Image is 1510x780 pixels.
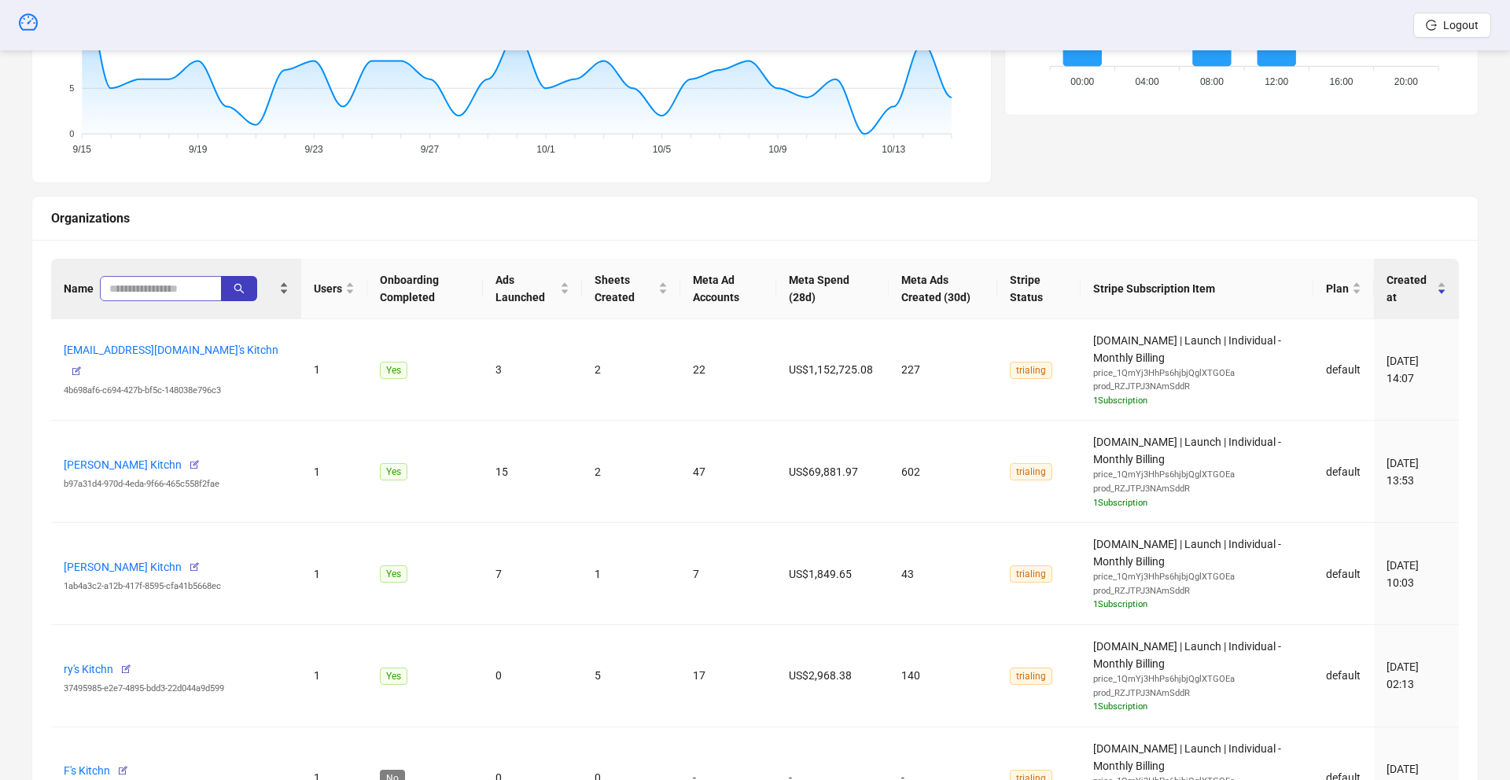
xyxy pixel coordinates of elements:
span: Users [314,280,342,297]
td: default [1313,625,1374,727]
span: [DOMAIN_NAME] | Launch | Individual - Monthly Billing [1093,640,1301,714]
td: 1 [301,421,367,523]
button: search [221,276,257,301]
td: 15 [483,421,582,523]
div: 140 [901,667,985,684]
th: Created at [1374,259,1459,319]
div: prod_RZJTPJ3NAmSddR [1093,482,1301,496]
tspan: 10/1 [536,144,555,155]
div: 7 [693,565,764,583]
tspan: 10/5 [653,144,672,155]
div: 602 [901,463,985,480]
div: 43 [901,565,985,583]
span: [DOMAIN_NAME] | Launch | Individual - Monthly Billing [1093,334,1301,408]
div: 1 Subscription [1093,598,1301,612]
div: 1 Subscription [1093,700,1301,714]
span: trialing [1010,565,1052,583]
tspan: 9/15 [73,144,92,155]
span: Plan [1326,280,1349,297]
td: [DATE] 02:13 [1374,625,1459,727]
span: Logout [1443,19,1479,31]
div: 17 [693,667,764,684]
div: 1 Subscription [1093,394,1301,408]
td: 2 [582,319,680,421]
span: dashboard [19,13,38,31]
div: price_1QmYj3HhPs6hjbjQglXTGOEa [1093,570,1301,584]
td: default [1313,319,1374,421]
td: default [1313,421,1374,523]
div: 4b698af6-c694-427b-bf5c-148038e796c3 [64,384,289,398]
span: Sheets Created [595,271,655,306]
span: trialing [1010,362,1052,379]
a: ry's Kitchn [64,663,113,675]
div: 1 Subscription [1093,496,1301,510]
th: Meta Spend (28d) [776,259,889,319]
div: Organizations [51,208,1459,228]
a: F's Kitchn [64,764,110,777]
div: prod_RZJTPJ3NAmSddR [1093,380,1301,394]
tspan: 20:00 [1394,76,1418,87]
tspan: 0 [69,129,74,138]
span: Yes [380,565,407,583]
div: price_1QmYj3HhPs6hjbjQglXTGOEa [1093,366,1301,381]
a: [PERSON_NAME] Kitchn [64,561,182,573]
tspan: 5 [69,83,74,93]
th: Stripe Status [997,259,1081,319]
td: 7 [483,523,582,625]
td: US$69,881.97 [776,421,889,523]
a: [PERSON_NAME] Kitchn [64,458,182,471]
tspan: 9/19 [189,144,208,155]
td: [DATE] 14:07 [1374,319,1459,421]
tspan: 10/13 [882,144,905,155]
div: 37495985-e2e7-4895-bdd3-22d044a9d599 [64,682,289,696]
tspan: 16:00 [1330,76,1353,87]
tspan: 10/9 [768,144,787,155]
div: prod_RZJTPJ3NAmSddR [1093,686,1301,701]
div: 22 [693,361,764,378]
button: Logout [1413,13,1491,38]
tspan: 08:00 [1200,76,1224,87]
div: price_1QmYj3HhPs6hjbjQglXTGOEa [1093,672,1301,686]
div: price_1QmYj3HhPs6hjbjQglXTGOEa [1093,468,1301,482]
th: Plan [1313,259,1374,319]
tspan: 12:00 [1265,76,1289,87]
div: 47 [693,463,764,480]
td: default [1313,523,1374,625]
td: 3 [483,319,582,421]
span: Yes [380,362,407,379]
tspan: 00:00 [1071,76,1095,87]
span: search [234,283,245,294]
span: Ads Launched [495,271,557,306]
span: [DOMAIN_NAME] | Launch | Individual - Monthly Billing [1093,436,1301,510]
td: US$2,968.38 [776,625,889,727]
div: b97a31d4-970d-4eda-9f66-465c558f2fae [64,477,289,491]
th: Stripe Subscription Item [1081,259,1313,319]
td: 0 [483,625,582,727]
td: 1 [582,523,680,625]
td: 2 [582,421,680,523]
td: [DATE] 10:03 [1374,523,1459,625]
tspan: 04:00 [1136,76,1159,87]
th: Onboarding Completed [367,259,483,319]
th: Meta Ad Accounts [680,259,776,319]
tspan: 9/27 [421,144,440,155]
span: Yes [380,463,407,480]
span: Yes [380,668,407,685]
span: trialing [1010,668,1052,685]
div: 1ab4a3c2-a12b-417f-8595-cfa41b5668ec [64,579,289,594]
th: Ads Launched [483,259,582,319]
span: Created at [1387,271,1434,306]
td: US$1,849.65 [776,523,889,625]
div: 227 [901,361,985,378]
td: 1 [301,523,367,625]
th: Users [301,259,367,319]
span: trialing [1010,463,1052,480]
td: [DATE] 13:53 [1374,421,1459,523]
span: [DOMAIN_NAME] | Launch | Individual - Monthly Billing [1093,538,1301,612]
th: Meta Ads Created (30d) [889,259,997,319]
td: US$1,152,725.08 [776,319,889,421]
span: logout [1426,20,1437,31]
a: [EMAIL_ADDRESS][DOMAIN_NAME]'s Kitchn [64,344,278,356]
tspan: 9/23 [304,144,323,155]
td: 1 [301,319,367,421]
